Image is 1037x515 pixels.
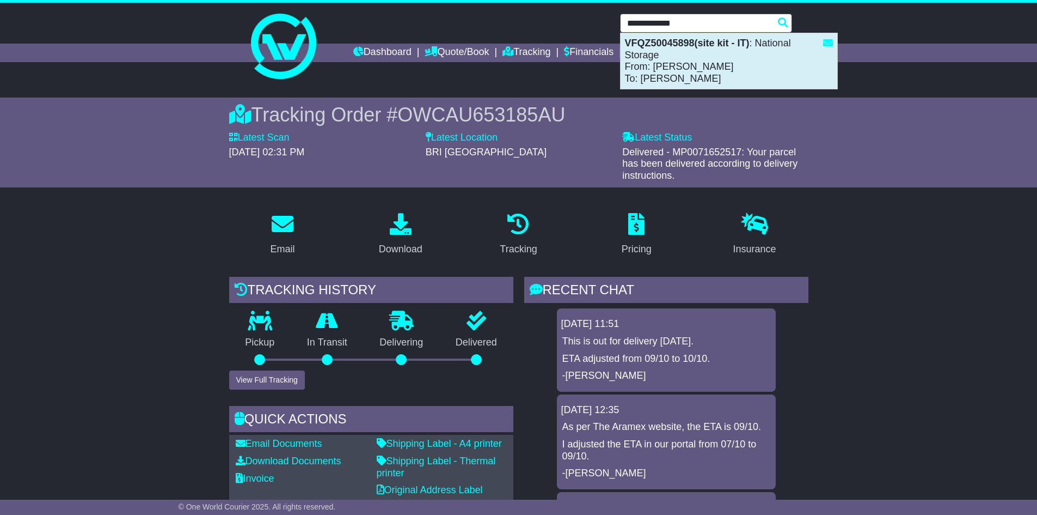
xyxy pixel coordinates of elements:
div: Insurance [733,242,776,257]
p: -[PERSON_NAME] [562,370,770,382]
a: Dashboard [353,44,412,62]
a: Download Documents [236,456,341,466]
p: Delivered [439,337,513,349]
p: ETA adjusted from 09/10 to 10/10. [562,353,770,365]
div: [DATE] 12:35 [561,404,771,416]
div: Tracking history [229,277,513,306]
div: Pricing [622,242,652,257]
a: Email Documents [236,438,322,449]
label: Latest Scan [229,132,290,144]
div: Tracking [500,242,537,257]
a: Shipping Label - Thermal printer [377,456,496,478]
span: BRI [GEOGRAPHIC_DATA] [426,147,547,157]
a: Quote/Book [425,44,489,62]
p: This is out for delivery [DATE]. [562,336,770,348]
div: Quick Actions [229,406,513,435]
a: Financials [564,44,613,62]
label: Latest Location [426,132,498,144]
button: View Full Tracking [229,371,305,390]
p: Delivering [364,337,440,349]
a: Insurance [726,209,783,260]
a: Tracking [493,209,544,260]
label: Latest Status [622,132,692,144]
div: Tracking Order # [229,103,808,126]
a: Shipping Label - A4 printer [377,438,502,449]
div: Email [270,242,294,257]
a: Invoice [236,473,274,484]
div: : National Storage From: [PERSON_NAME] To: [PERSON_NAME] [621,33,837,89]
a: Original Address Label [377,484,483,495]
p: As per The Aramex website, the ETA is 09/10. [562,421,770,433]
div: RECENT CHAT [524,277,808,306]
div: [DATE] 11:51 [561,318,771,330]
a: Email [263,209,302,260]
span: Delivered - MP0071652517: Your parcel has been delivered according to delivery instructions. [622,147,797,181]
strong: VFQZ50045898(site kit - IT) [625,38,750,49]
p: I adjusted the ETA in our portal from 07/10 to 09/10. [562,439,770,462]
p: -[PERSON_NAME] [562,468,770,480]
span: [DATE] 02:31 PM [229,147,305,157]
p: Pickup [229,337,291,349]
span: OWCAU653185AU [397,104,565,126]
span: © One World Courier 2025. All rights reserved. [179,502,336,511]
a: Pricing [615,209,659,260]
a: Download [372,209,429,260]
a: Tracking [502,44,550,62]
div: Download [379,242,422,257]
p: In Transit [291,337,364,349]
